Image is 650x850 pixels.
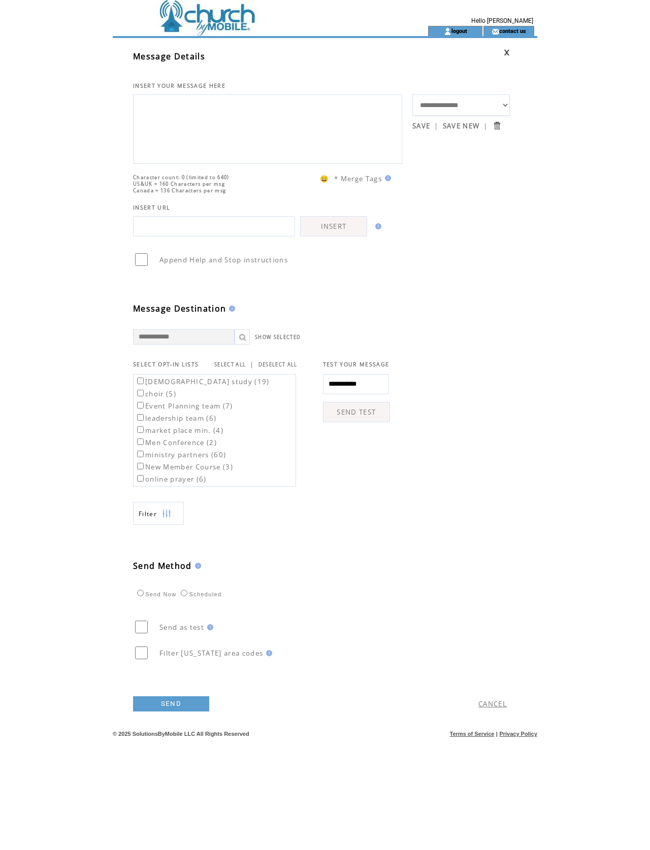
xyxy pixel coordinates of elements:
[135,401,233,411] label: Event Planning team (7)
[499,731,537,737] a: Privacy Policy
[133,204,170,211] span: INSERT URL
[135,377,270,386] label: [DEMOGRAPHIC_DATA] study (19)
[444,27,451,36] img: account_icon.gif
[443,121,480,130] a: SAVE NEW
[137,590,144,596] input: Send Now
[483,121,487,130] span: |
[133,361,199,368] span: SELECT OPT-IN LISTS
[478,699,507,708] a: CANCEL
[137,414,144,421] input: leadership team (6)
[137,378,144,384] input: [DEMOGRAPHIC_DATA] study (19)
[159,255,288,264] span: Append Help and Stop instructions
[496,731,498,737] span: |
[255,334,301,341] a: SHOW SELECTED
[113,731,249,737] span: © 2025 SolutionsByMobile LLC All Rights Reserved
[133,303,226,314] span: Message Destination
[135,591,176,597] label: Send Now
[135,462,233,471] label: New Member Course (3)
[214,361,246,368] a: SELECT ALL
[451,27,467,34] a: logout
[137,402,144,409] input: Event Planning team (7)
[258,361,298,368] a: DESELECT ALL
[133,174,230,181] span: Character count: 0 (limited to 640)
[323,361,389,368] span: TEST YOUR MESSAGE
[323,402,390,422] a: SEND TEST
[135,474,207,484] label: online prayer (6)
[133,187,226,194] span: Canada = 136 Characters per msg
[204,624,213,630] img: help.gif
[135,450,226,459] label: ministry partners (60)
[450,731,495,737] a: Terms of Service
[492,121,502,130] input: Submit
[133,696,209,711] a: SEND
[178,591,221,597] label: Scheduled
[137,390,144,396] input: choir (5)
[133,181,225,187] span: US&UK = 160 Characters per msg
[320,174,329,183] span: 😀
[492,27,499,36] img: contact_us_icon.gif
[137,451,144,457] input: ministry partners (60)
[133,502,184,525] a: Filter
[133,51,205,62] span: Message Details
[434,121,438,130] span: |
[135,414,216,423] label: leadership team (6)
[133,82,225,89] span: INSERT YOUR MESSAGE HERE
[226,305,235,312] img: help.gif
[300,216,367,236] a: INSERT
[137,475,144,482] input: online prayer (6)
[263,650,272,656] img: help.gif
[250,360,254,369] span: |
[137,463,144,469] input: New Member Course (3)
[372,223,381,229] img: help.gif
[334,174,382,183] span: * Merge Tags
[135,426,223,435] label: market place min. (4)
[135,389,176,398] label: choir (5)
[139,509,157,518] span: Show filters
[137,426,144,433] input: market place min. (4)
[192,563,201,569] img: help.gif
[382,175,391,181] img: help.gif
[162,502,171,525] img: filters.png
[159,649,263,658] span: Filter [US_STATE] area codes
[159,623,204,632] span: Send as test
[137,438,144,445] input: Men Conference (2)
[471,17,533,24] span: Hello [PERSON_NAME]
[181,590,187,596] input: Scheduled
[412,121,430,130] a: SAVE
[499,27,526,34] a: contact us
[135,438,217,447] label: Men Conference (2)
[133,560,192,571] span: Send Method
